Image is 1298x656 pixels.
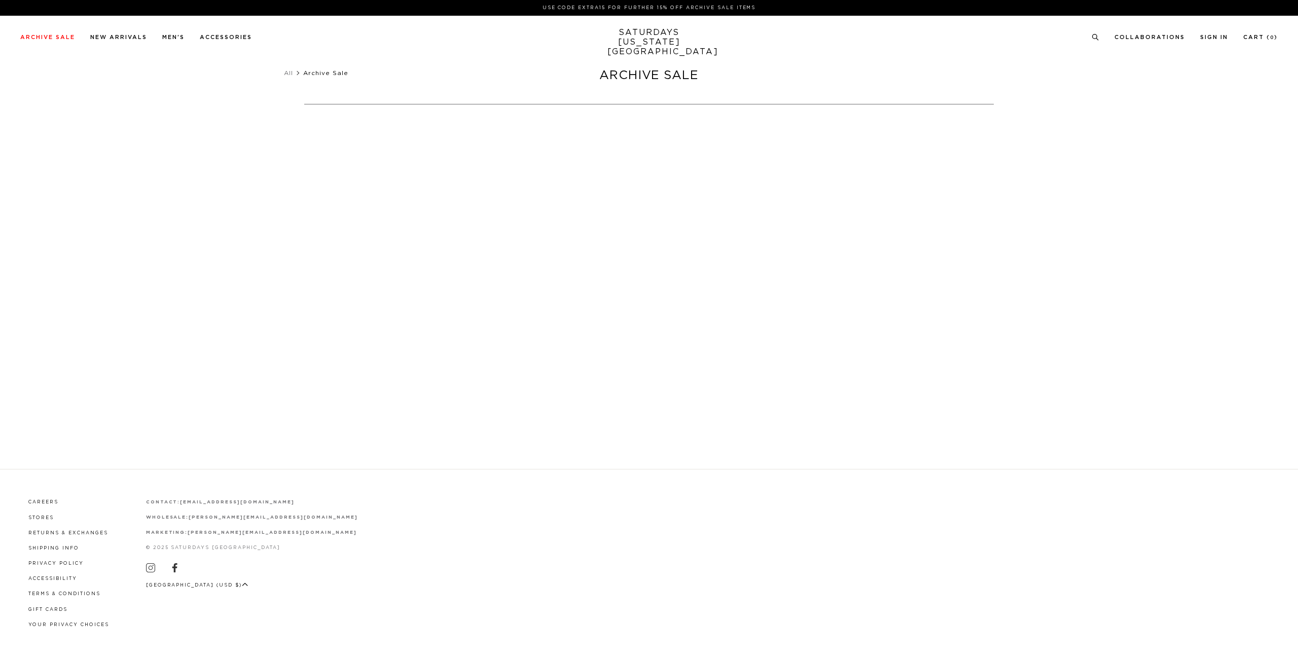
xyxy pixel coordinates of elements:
small: 0 [1270,35,1274,40]
p: Use Code EXTRA15 for Further 15% Off Archive Sale Items [24,4,1274,12]
span: Archive Sale [303,70,348,76]
a: New Arrivals [90,34,147,40]
a: Men's [162,34,185,40]
a: [PERSON_NAME][EMAIL_ADDRESS][DOMAIN_NAME] [189,515,357,520]
a: Terms & Conditions [28,592,100,596]
a: SATURDAYS[US_STATE][GEOGRAPHIC_DATA] [607,28,691,57]
a: Returns & Exchanges [28,531,108,535]
a: Collaborations [1114,34,1185,40]
strong: contact: [146,500,181,504]
a: Sign In [1200,34,1228,40]
a: Careers [28,500,58,504]
a: All [284,70,293,76]
a: Accessories [200,34,252,40]
a: Shipping Info [28,546,79,551]
a: Your privacy choices [28,623,109,627]
a: Privacy Policy [28,561,84,566]
a: [PERSON_NAME][EMAIL_ADDRESS][DOMAIN_NAME] [188,530,356,535]
a: Archive Sale [20,34,75,40]
button: [GEOGRAPHIC_DATA] (USD $) [146,581,248,589]
a: Cart (0) [1243,34,1278,40]
a: Gift Cards [28,607,67,612]
a: Stores [28,516,54,520]
strong: marketing: [146,530,188,535]
a: [EMAIL_ADDRESS][DOMAIN_NAME] [180,500,294,504]
a: Accessibility [28,576,77,581]
strong: wholesale: [146,515,189,520]
p: © 2025 Saturdays [GEOGRAPHIC_DATA] [146,544,358,552]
